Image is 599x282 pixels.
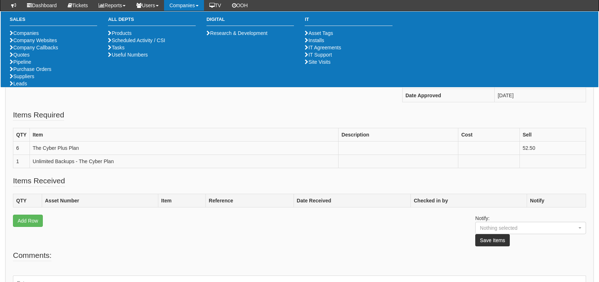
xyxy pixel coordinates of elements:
[305,17,392,26] h3: IT
[207,17,294,26] h3: Digital
[10,59,31,65] a: Pipeline
[305,59,330,65] a: Site Visits
[13,142,30,155] td: 6
[10,81,27,86] a: Leads
[411,194,527,207] th: Checked in by
[13,155,30,168] td: 1
[519,142,586,155] td: 52.50
[475,215,586,246] p: Notify:
[527,194,586,207] th: Notify
[108,45,124,50] a: Tasks
[206,194,294,207] th: Reference
[475,234,510,246] button: Save Items
[519,128,586,142] th: Sell
[158,194,206,207] th: Item
[458,128,519,142] th: Cost
[305,45,341,50] a: IT Agreements
[10,17,97,26] h3: Sales
[30,142,338,155] td: The Cyber Plus Plan
[13,215,43,227] a: Add Row
[305,30,333,36] a: Asset Tags
[13,250,51,261] legend: Comments:
[30,128,338,142] th: Item
[207,30,268,36] a: Research & Development
[10,30,39,36] a: Companies
[13,194,42,207] th: QTY
[10,45,58,50] a: Company Callbacks
[13,128,30,142] th: QTY
[10,66,51,72] a: Purchase Orders
[339,128,458,142] th: Description
[13,109,64,121] legend: Items Required
[475,222,586,234] button: Nothing selected
[495,89,586,102] td: [DATE]
[30,155,338,168] td: Unlimited Backups - The Cyber Plan
[480,224,568,232] div: Nothing selected
[10,37,57,43] a: Company Websites
[108,52,148,58] a: Useful Numbers
[305,52,332,58] a: IT Support
[42,194,158,207] th: Asset Number
[108,30,131,36] a: Products
[108,17,195,26] h3: All Depts
[10,73,34,79] a: Suppliers
[13,175,65,187] legend: Items Received
[294,194,410,207] th: Date Received
[108,37,165,43] a: Scheduled Activity / CSI
[402,89,494,102] th: Date Approved
[10,52,30,58] a: Quotes
[305,37,324,43] a: Installs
